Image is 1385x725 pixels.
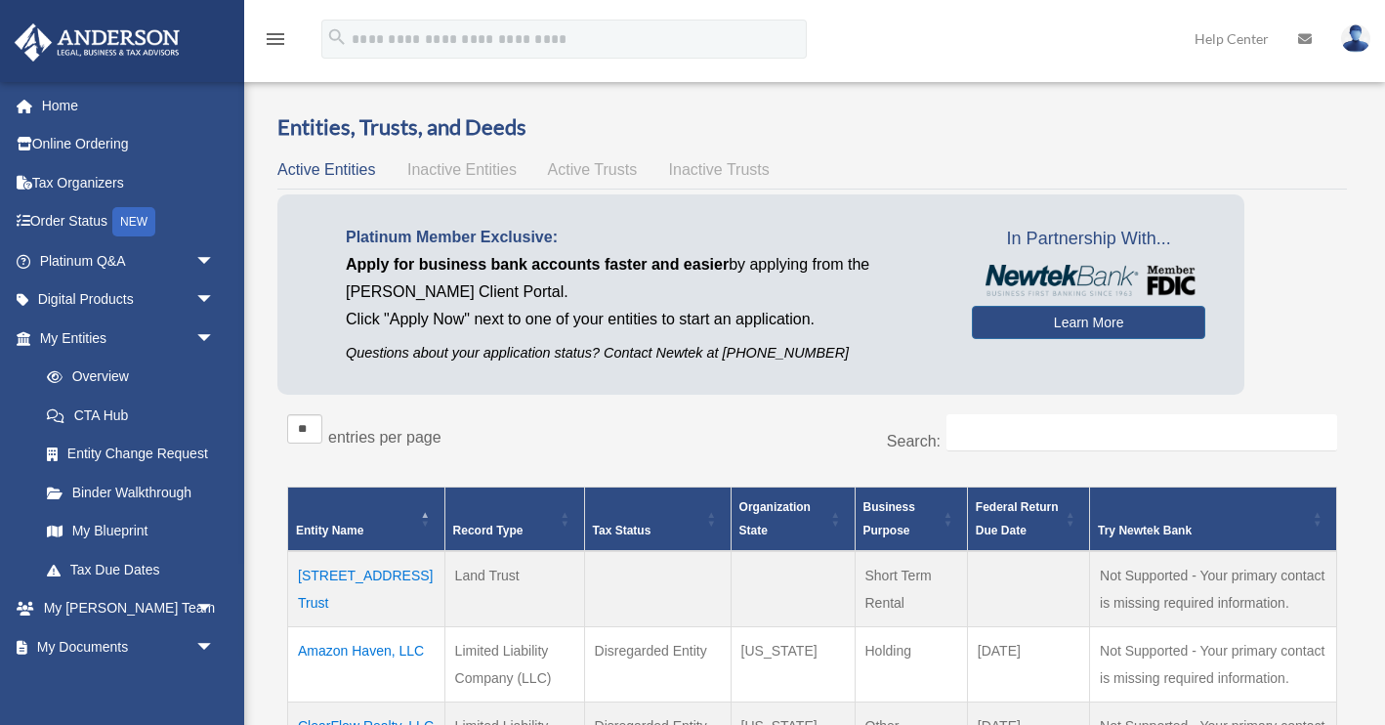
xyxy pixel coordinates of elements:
[195,241,234,281] span: arrow_drop_down
[731,487,855,551] th: Organization State: Activate to sort
[27,358,225,397] a: Overview
[346,251,943,306] p: by applying from the [PERSON_NAME] Client Portal.
[855,551,967,627] td: Short Term Rental
[453,524,524,537] span: Record Type
[195,319,234,359] span: arrow_drop_down
[972,306,1205,339] a: Learn More
[972,224,1205,255] span: In Partnership With...
[346,341,943,365] p: Questions about your application status? Contact Newtek at [PHONE_NUMBER]
[277,161,375,178] span: Active Entities
[584,487,731,551] th: Tax Status: Activate to sort
[27,512,234,551] a: My Blueprint
[112,207,155,236] div: NEW
[444,626,584,702] td: Limited Liability Company (LLC)
[264,27,287,51] i: menu
[548,161,638,178] span: Active Trusts
[967,487,1089,551] th: Federal Return Due Date: Activate to sort
[277,112,1347,143] h3: Entities, Trusts, and Deeds
[444,487,584,551] th: Record Type: Activate to sort
[27,396,234,435] a: CTA Hub
[14,125,244,164] a: Online Ordering
[14,627,244,666] a: My Documentsarrow_drop_down
[14,163,244,202] a: Tax Organizers
[195,627,234,667] span: arrow_drop_down
[288,487,445,551] th: Entity Name: Activate to invert sorting
[1098,519,1307,542] div: Try Newtek Bank
[328,429,441,446] label: entries per page
[14,589,244,628] a: My [PERSON_NAME] Teamarrow_drop_down
[264,34,287,51] a: menu
[1341,24,1370,53] img: User Pic
[9,23,186,62] img: Anderson Advisors Platinum Portal
[855,626,967,702] td: Holding
[1090,487,1337,551] th: Try Newtek Bank : Activate to sort
[27,435,234,474] a: Entity Change Request
[27,550,234,589] a: Tax Due Dates
[195,280,234,320] span: arrow_drop_down
[855,487,967,551] th: Business Purpose: Activate to sort
[346,306,943,333] p: Click "Apply Now" next to one of your entities to start an application.
[296,524,363,537] span: Entity Name
[407,161,517,178] span: Inactive Entities
[863,500,915,537] span: Business Purpose
[14,241,244,280] a: Platinum Q&Aarrow_drop_down
[593,524,651,537] span: Tax Status
[731,626,855,702] td: [US_STATE]
[584,626,731,702] td: Disregarded Entity
[288,626,445,702] td: Amazon Haven, LLC
[346,256,729,273] span: Apply for business bank accounts faster and easier
[669,161,770,178] span: Inactive Trusts
[1090,626,1337,702] td: Not Supported - Your primary contact is missing required information.
[14,280,244,320] a: Digital Productsarrow_drop_down
[14,86,244,125] a: Home
[346,224,943,251] p: Platinum Member Exclusive:
[982,265,1196,296] img: NewtekBankLogoSM.png
[887,433,941,449] label: Search:
[288,551,445,627] td: [STREET_ADDRESS] Trust
[195,589,234,629] span: arrow_drop_down
[1090,551,1337,627] td: Not Supported - Your primary contact is missing required information.
[444,551,584,627] td: Land Trust
[27,473,234,512] a: Binder Walkthrough
[14,202,244,242] a: Order StatusNEW
[739,500,811,537] span: Organization State
[326,26,348,48] i: search
[14,319,234,358] a: My Entitiesarrow_drop_down
[976,500,1059,537] span: Federal Return Due Date
[967,626,1089,702] td: [DATE]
